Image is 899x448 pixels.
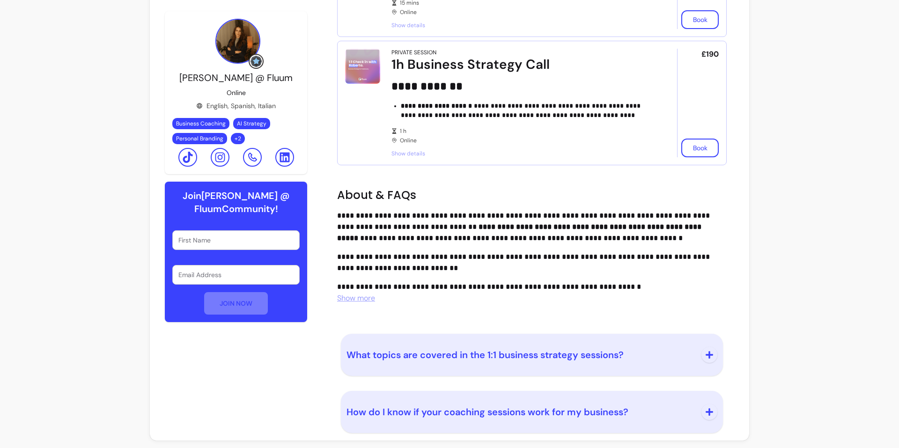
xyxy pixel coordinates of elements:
[346,339,717,370] button: What topics are covered in the 1:1 business strategy sessions?
[172,189,300,215] h6: Join [PERSON_NAME] @ Fluum Community!
[345,49,380,84] img: 1h Business Strategy Call
[701,49,719,60] span: £190
[337,293,375,303] span: Show more
[251,56,262,67] img: Grow
[237,120,266,127] span: AI Strategy
[346,406,628,418] span: How do I know if your coaching sessions work for my business?
[391,22,651,29] span: Show details
[391,56,651,73] div: 1h Business Strategy Call
[337,188,727,203] h2: About & FAQs
[681,139,719,157] button: Book
[346,397,717,427] button: How do I know if your coaching sessions work for my business?
[233,135,243,142] span: + 2
[176,135,223,142] span: Personal Branding
[391,127,651,144] div: Online
[178,235,294,245] input: First Name
[391,150,651,157] span: Show details
[178,270,294,279] input: Email Address
[391,49,436,56] div: Private Session
[346,349,624,361] span: What topics are covered in the 1:1 business strategy sessions?
[681,10,719,29] button: Book
[179,72,293,84] span: [PERSON_NAME] @ Fluum
[227,88,246,97] p: Online
[176,120,226,127] span: Business Coaching
[400,127,651,135] span: 1 h
[196,101,276,110] div: English, Spanish, Italian
[215,19,260,64] img: Provider image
